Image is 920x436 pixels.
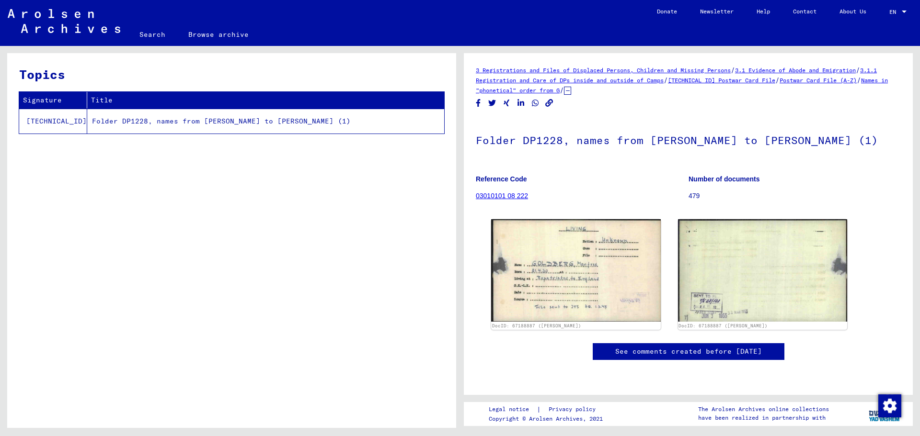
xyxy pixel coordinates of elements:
[856,66,860,74] span: /
[775,76,780,84] span: /
[878,394,901,417] img: Change consent
[780,77,857,84] a: Postwar Card File (A-Z)
[698,414,829,422] p: have been realized in partnership with
[664,76,668,84] span: /
[668,77,775,84] a: [TECHNICAL_ID] Postwar Card File
[19,65,444,84] h3: Topics
[541,404,607,414] a: Privacy policy
[678,323,768,328] a: DocID: 67188887 ([PERSON_NAME])
[19,92,87,109] th: Signature
[489,404,607,414] div: |
[516,97,526,109] button: Share on LinkedIn
[476,192,528,200] a: 03010101 08 222
[698,405,829,414] p: The Arolsen Archives online collections
[544,97,554,109] button: Copy link
[889,9,900,15] span: EN
[735,67,856,74] a: 3.1 Evidence of Abode and Emigration
[857,76,861,84] span: /
[476,175,527,183] b: Reference Code
[473,97,483,109] button: Share on Facebook
[530,97,540,109] button: Share on WhatsApp
[689,191,901,201] p: 479
[87,92,444,109] th: Title
[19,109,87,134] td: [TECHNICAL_ID]
[177,23,260,46] a: Browse archive
[476,67,731,74] a: 3 Registrations and Files of Displaced Persons, Children and Missing Persons
[615,347,762,357] a: See comments created before [DATE]
[867,402,903,425] img: yv_logo.png
[560,86,564,94] span: /
[128,23,177,46] a: Search
[476,118,901,160] h1: Folder DP1228, names from [PERSON_NAME] to [PERSON_NAME] (1)
[731,66,735,74] span: /
[489,404,537,414] a: Legal notice
[689,175,760,183] b: Number of documents
[492,323,581,328] a: DocID: 67188887 ([PERSON_NAME])
[489,414,607,423] p: Copyright © Arolsen Archives, 2021
[678,219,848,322] img: 002.jpg
[491,219,661,322] img: 001.jpg
[502,97,512,109] button: Share on Xing
[487,97,497,109] button: Share on Twitter
[8,9,120,33] img: Arolsen_neg.svg
[87,109,444,134] td: Folder DP1228, names from [PERSON_NAME] to [PERSON_NAME] (1)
